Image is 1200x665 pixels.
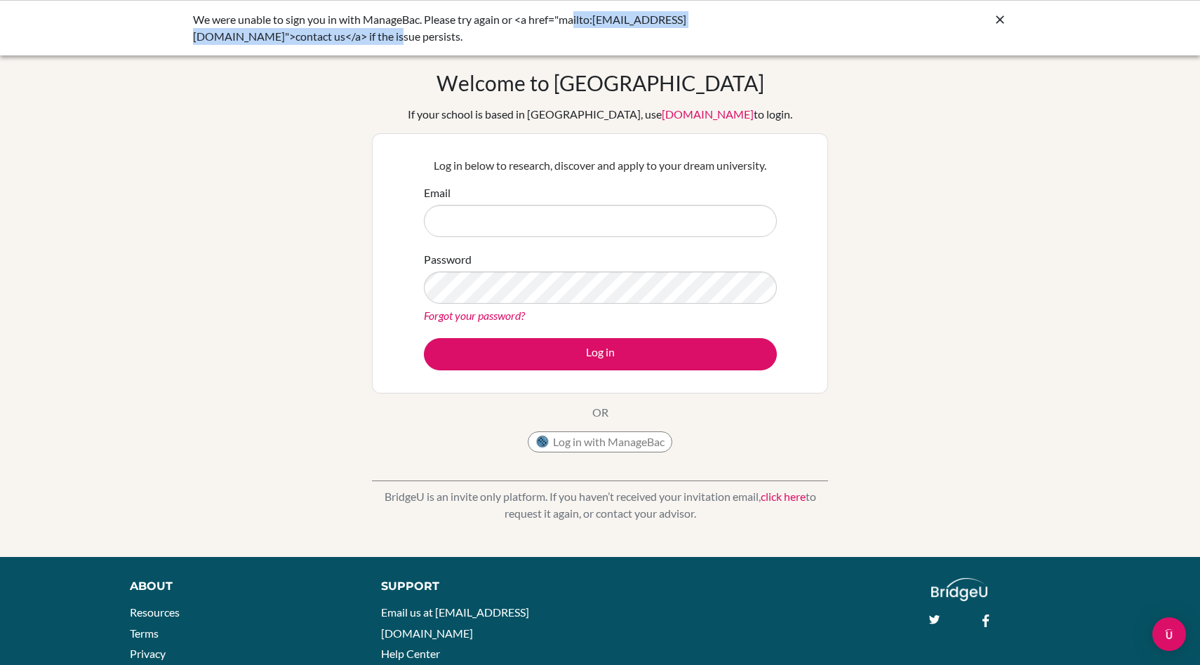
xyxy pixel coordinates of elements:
[1152,617,1186,651] div: Open Intercom Messenger
[424,184,451,201] label: Email
[424,309,525,322] a: Forgot your password?
[662,107,754,121] a: [DOMAIN_NAME]
[424,157,777,174] p: Log in below to research, discover and apply to your dream university.
[130,647,166,660] a: Privacy
[381,647,440,660] a: Help Center
[130,626,159,640] a: Terms
[528,431,672,452] button: Log in with ManageBac
[130,605,180,619] a: Resources
[761,490,806,503] a: click here
[381,578,585,595] div: Support
[193,11,796,45] div: We were unable to sign you in with ManageBac. Please try again or <a href="mailto:[EMAIL_ADDRESS]...
[381,605,529,640] a: Email us at [EMAIL_ADDRESS][DOMAIN_NAME]
[592,404,608,421] p: OR
[436,70,764,95] h1: Welcome to [GEOGRAPHIC_DATA]
[931,578,988,601] img: logo_white@2x-f4f0deed5e89b7ecb1c2cc34c3e3d731f90f0f143d5ea2071677605dd97b5244.png
[424,338,777,370] button: Log in
[372,488,828,522] p: BridgeU is an invite only platform. If you haven’t received your invitation email, to request it ...
[408,106,792,123] div: If your school is based in [GEOGRAPHIC_DATA], use to login.
[130,578,349,595] div: About
[424,251,472,268] label: Password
